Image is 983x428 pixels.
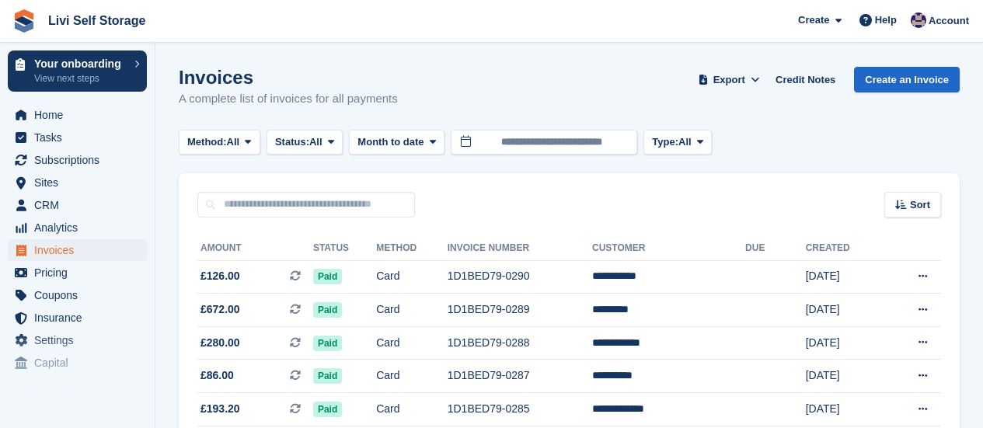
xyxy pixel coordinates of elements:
span: Tasks [34,127,127,148]
a: Your onboarding View next steps [8,50,147,92]
span: All [227,134,240,150]
p: Your onboarding [34,58,127,69]
a: menu [8,284,147,306]
span: Help [875,12,897,28]
td: 1D1BED79-0287 [448,360,592,393]
td: Card [376,360,448,393]
span: Method: [187,134,227,150]
span: Coupons [34,284,127,306]
span: Paid [313,336,342,351]
a: menu [8,104,147,126]
td: [DATE] [806,326,884,360]
a: menu [8,239,147,261]
span: Analytics [34,217,127,238]
td: 1D1BED79-0288 [448,326,592,360]
a: menu [8,217,147,238]
span: £86.00 [200,367,234,384]
button: Month to date [349,130,444,155]
td: Card [376,326,448,360]
td: Card [376,294,448,327]
span: £193.20 [200,401,240,417]
span: Sites [34,172,127,193]
a: menu [8,194,147,216]
span: Type: [652,134,678,150]
span: Insurance [34,307,127,329]
span: Export [713,72,745,88]
a: menu [8,262,147,284]
span: Subscriptions [34,149,127,171]
td: 1D1BED79-0290 [448,260,592,294]
td: Card [376,260,448,294]
span: Settings [34,329,127,351]
span: Storefront [14,387,155,402]
span: Sort [910,197,930,213]
span: £126.00 [200,268,240,284]
a: Livi Self Storage [42,8,152,33]
span: Paid [313,269,342,284]
img: Jim [911,12,926,28]
th: Due [745,236,806,261]
th: Status [313,236,376,261]
span: Month to date [357,134,424,150]
a: menu [8,172,147,193]
span: Status: [275,134,309,150]
a: menu [8,127,147,148]
a: menu [8,352,147,374]
span: Pricing [34,262,127,284]
p: View next steps [34,71,127,85]
button: Export [695,67,763,92]
h1: Invoices [179,67,398,88]
span: Account [929,13,969,29]
th: Method [376,236,448,261]
p: A complete list of invoices for all payments [179,90,398,108]
a: Create an Invoice [854,67,960,92]
span: Invoices [34,239,127,261]
button: Method: All [179,130,260,155]
td: 1D1BED79-0289 [448,294,592,327]
span: Paid [313,302,342,318]
td: [DATE] [806,393,884,426]
img: stora-icon-8386f47178a22dfd0bd8f6a31ec36ba5ce8667c1dd55bd0f319d3a0aa187defe.svg [12,9,36,33]
span: Create [798,12,829,28]
a: menu [8,329,147,351]
td: [DATE] [806,294,884,327]
td: [DATE] [806,360,884,393]
span: £280.00 [200,335,240,351]
a: menu [8,149,147,171]
td: [DATE] [806,260,884,294]
span: Home [34,104,127,126]
a: Credit Notes [769,67,842,92]
span: Paid [313,368,342,384]
td: 1D1BED79-0285 [448,393,592,426]
span: Paid [313,402,342,417]
th: Customer [592,236,745,261]
th: Amount [197,236,313,261]
th: Invoice Number [448,236,592,261]
button: Type: All [643,130,712,155]
span: £672.00 [200,301,240,318]
span: CRM [34,194,127,216]
span: All [678,134,692,150]
button: Status: All [267,130,343,155]
span: All [309,134,322,150]
td: Card [376,393,448,426]
th: Created [806,236,884,261]
span: Capital [34,352,127,374]
a: menu [8,307,147,329]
